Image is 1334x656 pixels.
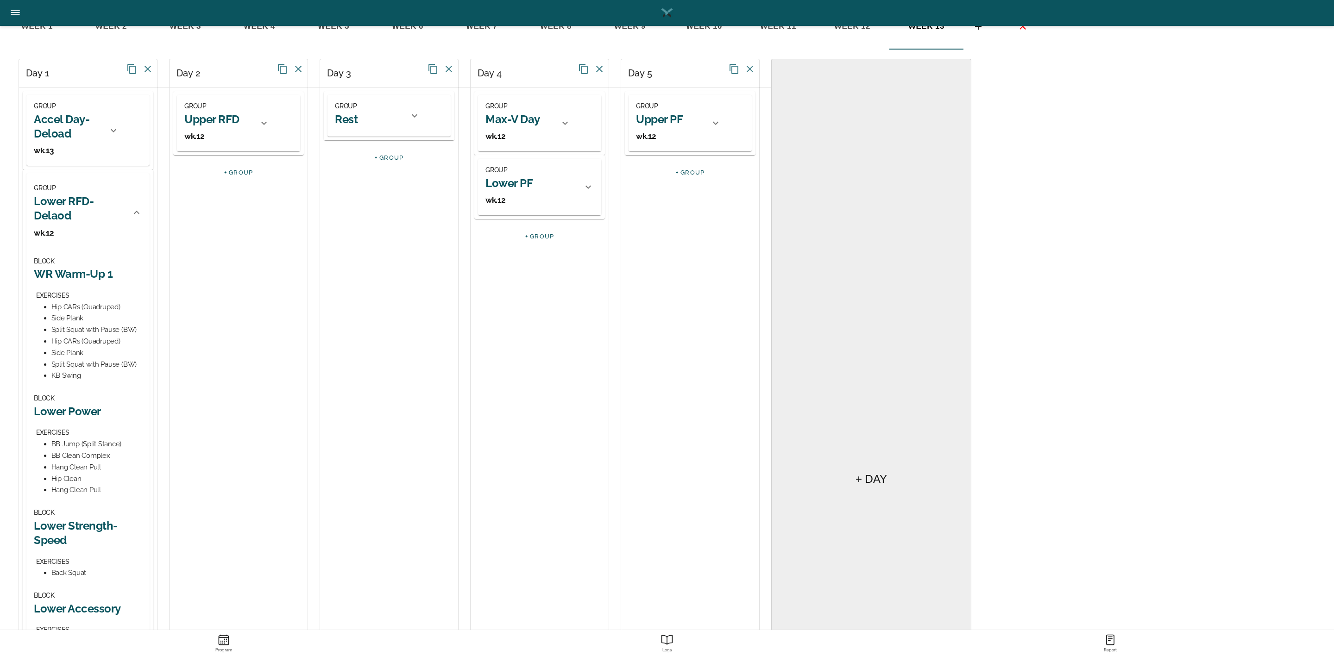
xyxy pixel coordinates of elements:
span: week 6 [376,19,439,33]
h2: Lower PF [485,176,533,190]
div: GROUPUpper RFDwk.12 [173,91,304,155]
span: week 5 [302,19,365,33]
div: BB Jump (Split Stance) [51,438,143,450]
span: GROUP [184,102,207,110]
h5: + DAY [856,472,887,487]
h2: Accel Day-Deload [34,112,102,141]
div: Day 2 [170,59,370,87]
span: BLOCK [34,257,55,265]
span: BLOCK [34,592,55,599]
div: GROUPRest [324,91,454,140]
strong: Program [4,648,443,653]
div: GROUPAccel Day-Deloadwk.13 [26,95,126,166]
span: week 3 [154,19,217,33]
div: GROUPUpper RFDwk.12 [177,95,277,151]
img: Logo [660,6,674,20]
span: week 8 [524,19,587,33]
div: GROUPLower PFwk.12 [478,159,601,215]
a: ReportReport [889,630,1332,656]
div: KB Swing [51,370,143,381]
span: BLOCK [34,394,55,402]
a: + GROUP [676,169,705,176]
div: GROUPLower RFD-Delaodwk.12 [26,173,150,251]
span: week 1 [6,19,69,33]
h3: wk.12 [184,131,239,141]
div: GROUPLower PFwk.12 [474,155,605,219]
div: EXERCISES [36,290,142,301]
div: Day 3 [320,59,520,87]
h2: Lower Accessory [34,601,142,616]
a: ProgramProgram [2,630,445,656]
span: week 7 [450,19,513,33]
h3: wk.13 [34,145,102,156]
h3: wk.12 [485,131,540,141]
h3: wk.12 [636,131,683,141]
div: BB Clean Complex [51,450,143,462]
h2: Lower Strength-Speed [34,519,142,547]
h2: Lower RFD-Delaod [34,194,126,223]
div: Day 4 [471,59,671,87]
h3: wk.12 [34,228,126,238]
h2: Max-V Day [485,112,540,126]
h2: Lower Power [34,404,142,419]
strong: Report [891,648,1330,653]
div: Hip CARs (Quadruped) [51,301,143,313]
div: Split Squat with Pause (BW) [51,359,143,370]
a: + GROUP [375,154,404,161]
h2: Rest [335,112,358,126]
ion-icon: Side Menu [9,6,21,19]
a: + GROUP [525,233,554,240]
div: GROUPAccel Day-Deloadwk.13 [23,91,153,169]
div: Hip CARs (Quadruped) [51,336,143,347]
span: week 13 [895,19,958,33]
span: week 10 [673,19,736,33]
h2: Upper PF [636,112,683,126]
span: GROUP [34,102,56,110]
div: Day 1 [19,59,219,87]
div: Split Squat with Pause (BW) [51,324,143,336]
div: Side Plank [51,347,143,359]
span: GROUP [34,184,56,192]
div: GROUPRest [327,95,428,137]
div: GROUPMax-V Daywk.12 [478,95,578,151]
h2: WR Warm-Up 1 [34,267,142,281]
div: GROUPUpper PFwk.12 [625,91,755,155]
div: Side Plank [51,312,143,324]
span: week 2 [80,19,143,33]
span: GROUP [335,102,357,110]
div: EXERCISES [36,427,142,438]
span: GROUP [485,102,508,110]
h3: wk.12 [485,195,533,205]
div: Hang Clean Pull [51,462,143,473]
span: week 12 [821,19,884,33]
div: Hip Clean [51,473,143,485]
span: week 9 [598,19,661,33]
ion-icon: Report [661,634,673,646]
span: week 11 [747,19,810,33]
a: ReportLogs [445,630,888,656]
div: Hang Clean Pull [51,484,143,496]
span: GROUP [485,166,508,174]
span: week 4 [228,19,291,33]
span: GROUP [636,102,658,110]
ion-icon: Report [1104,634,1116,646]
a: + GROUP [224,169,253,176]
div: Day 5 [621,59,821,87]
span: BLOCK [34,509,55,516]
ion-icon: Program [218,634,230,646]
div: EXERCISES [36,624,142,636]
h2: Upper RFD [184,112,239,126]
div: Back Squat [51,567,143,579]
strong: Logs [447,648,887,653]
div: EXERCISES [36,556,142,568]
div: GROUPMax-V Daywk.12 [474,91,605,155]
div: GROUPUpper PFwk.12 [629,95,729,151]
